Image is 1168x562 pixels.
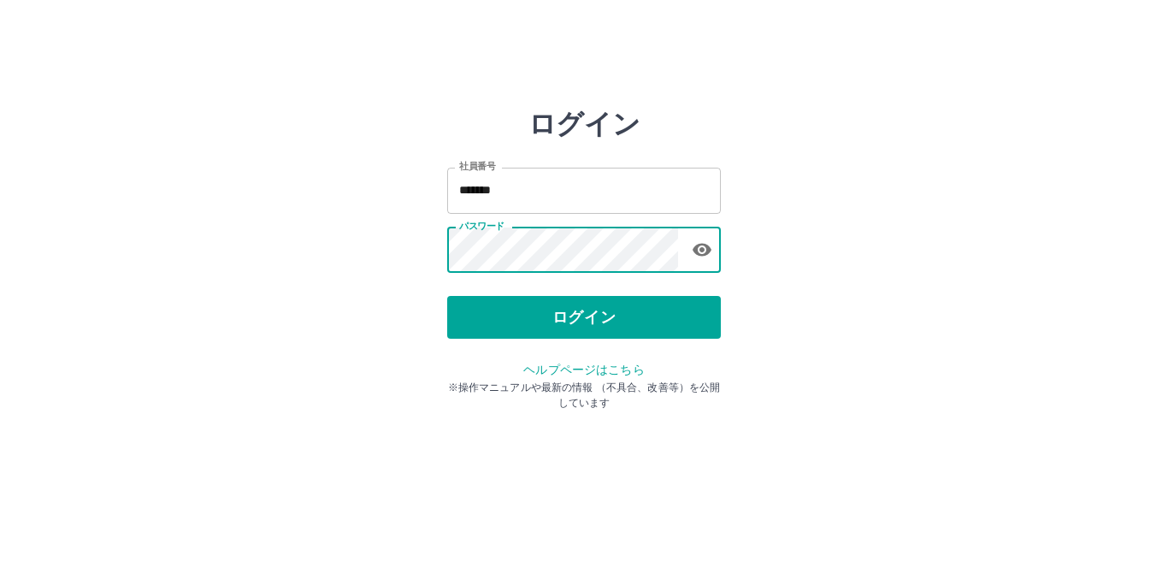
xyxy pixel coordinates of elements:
[459,160,495,173] label: 社員番号
[447,380,721,411] p: ※操作マニュアルや最新の情報 （不具合、改善等）を公開しています
[447,296,721,339] button: ログイン
[459,220,504,233] label: パスワード
[523,363,644,376] a: ヘルプページはこちら
[528,108,640,140] h2: ログイン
